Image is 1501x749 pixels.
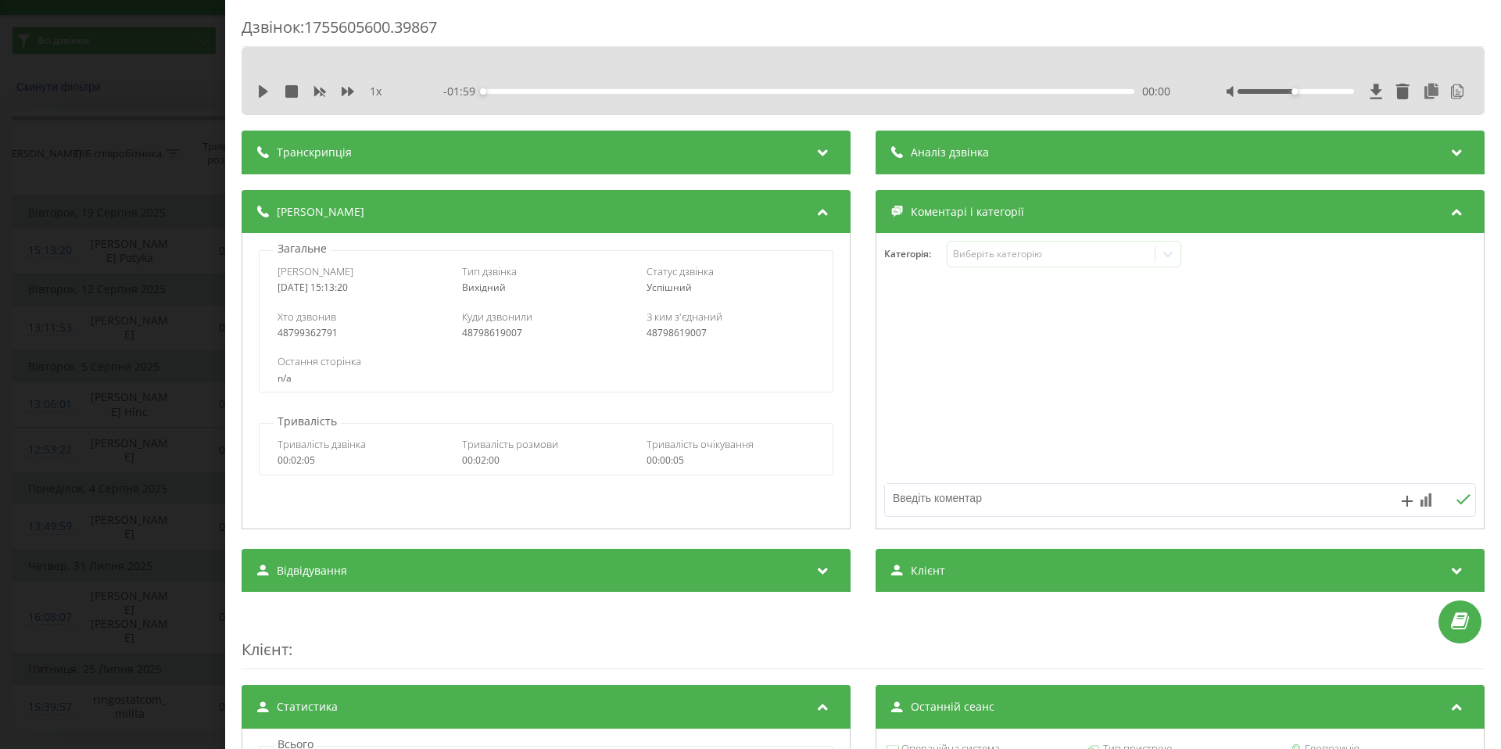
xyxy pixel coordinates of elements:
div: Дзвінок : 1755605600.39867 [242,16,1485,47]
span: Тривалість дзвінка [278,437,366,451]
div: Accessibility label [480,88,486,95]
span: Транскрипція [277,145,352,160]
div: 00:02:00 [462,455,630,466]
span: [PERSON_NAME] [278,264,353,278]
div: 48799362791 [278,328,446,339]
span: Тип дзвінка [462,264,517,278]
span: 00:00 [1142,84,1170,99]
span: - 01:59 [443,84,483,99]
p: Загальне [274,241,331,256]
div: 00:02:05 [278,455,446,466]
span: Коментарі і категорії [911,204,1024,220]
span: Тривалість розмови [462,437,558,451]
span: Клієнт [242,639,288,660]
div: 00:00:05 [647,455,815,466]
span: [PERSON_NAME] [277,204,364,220]
div: : [242,607,1485,669]
div: Accessibility label [1291,88,1298,95]
span: Успішний [647,281,692,294]
span: Клієнт [911,563,945,579]
h4: Категорія : [884,249,947,260]
span: З ким з'єднаний [647,310,722,324]
span: Вихідний [462,281,506,294]
p: Тривалість [274,414,341,429]
span: Куди дзвонили [462,310,532,324]
span: Хто дзвонив [278,310,336,324]
span: Аналіз дзвінка [911,145,989,160]
div: Виберіть категорію [953,248,1148,260]
span: Статус дзвінка [647,264,714,278]
span: Статистика [277,699,338,715]
span: Тривалість очікування [647,437,754,451]
div: n/a [278,373,814,384]
span: 1 x [370,84,382,99]
span: Остання сторінка [278,354,361,368]
span: Останній сеанс [911,699,994,715]
div: 48798619007 [462,328,630,339]
div: 48798619007 [647,328,815,339]
div: [DATE] 15:13:20 [278,282,446,293]
span: Відвідування [277,563,347,579]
